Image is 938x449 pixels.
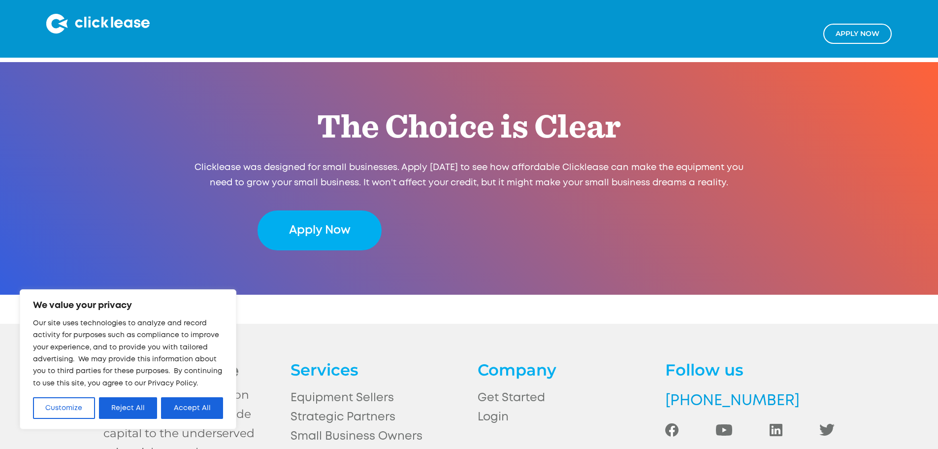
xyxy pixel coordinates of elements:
[291,359,460,380] h4: Services
[258,210,381,250] a: Apply Now
[819,424,834,436] img: Twitter Social Icon
[33,300,223,311] p: We value your privacy
[716,424,732,436] img: Youtube Social Icon
[478,388,647,408] a: Get Started
[161,397,223,419] button: Accept All
[291,427,460,446] a: Small Business Owners
[823,24,892,44] a: Apply NOw
[33,397,95,419] button: Customize
[46,14,150,34] img: Clicklease logo
[187,160,751,191] p: Clicklease was designed for small businesses. Apply [DATE] to see how affordable Clicklease can m...
[258,105,680,150] h2: The Choice is Clear
[665,388,835,414] a: [PHONE_NUMBER]
[770,424,782,436] img: LinkedIn Social Icon
[478,408,647,427] a: Login
[291,388,460,408] a: Equipment Sellers
[665,359,835,380] h4: Follow us
[20,289,236,429] div: We value your privacy
[99,397,158,419] button: Reject All
[291,408,460,427] a: Strategic Partners
[478,359,647,380] h4: Company
[665,423,679,437] img: Facebook Social icon
[33,320,222,386] span: Our site uses technologies to analyze and record activity for purposes such as compliance to impr...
